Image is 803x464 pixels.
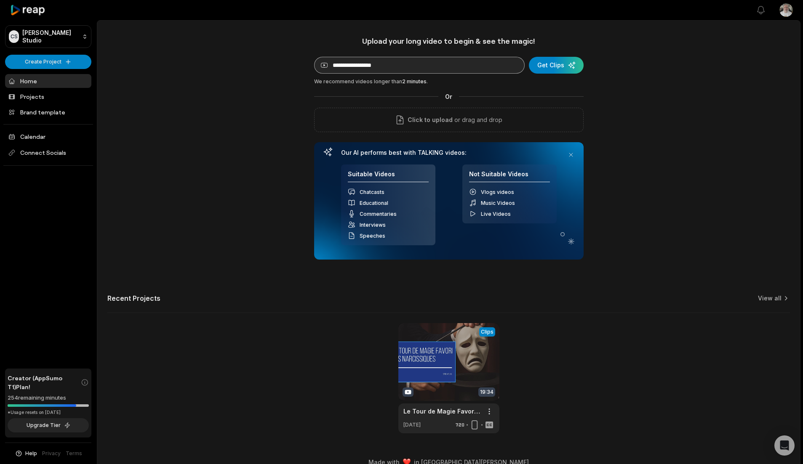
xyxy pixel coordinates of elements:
[360,233,385,239] span: Speeches
[758,294,782,302] a: View all
[360,189,384,195] span: Chatcasts
[5,55,91,69] button: Create Project
[5,130,91,143] a: Calendar
[529,57,584,74] button: Get Clips
[5,90,91,103] a: Projects
[481,189,514,195] span: Vlogs videos
[66,450,82,457] a: Terms
[25,450,37,457] span: Help
[107,294,160,302] h2: Recent Projects
[5,74,91,88] a: Home
[402,78,427,85] span: 2 minutes
[8,418,89,432] button: Upgrade Tier
[774,435,795,456] div: Open Intercom Messenger
[9,30,19,43] div: CS
[42,450,61,457] a: Privacy
[8,374,81,391] span: Creator (AppSumo T1) Plan!
[348,170,429,183] h4: Suitable Videos
[8,409,89,416] div: *Usage resets on [DATE]
[22,29,79,44] p: [PERSON_NAME] Studio
[314,36,584,46] h1: Upload your long video to begin & see the magic!
[408,115,453,125] span: Click to upload
[360,200,388,206] span: Educational
[481,200,515,206] span: Music Videos
[314,78,584,85] div: We recommend videos longer than .
[403,407,481,416] a: Le Tour de Magie Favori des Narcissiques
[15,450,37,457] button: Help
[360,222,386,228] span: Interviews
[360,211,397,217] span: Commentaries
[453,115,502,125] p: or drag and drop
[481,211,511,217] span: Live Videos
[341,149,557,156] h3: Our AI performs best with TALKING videos:
[5,145,91,160] span: Connect Socials
[8,394,89,402] div: 254 remaining minutes
[438,92,459,101] span: Or
[5,105,91,119] a: Brand template
[469,170,550,183] h4: Not Suitable Videos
